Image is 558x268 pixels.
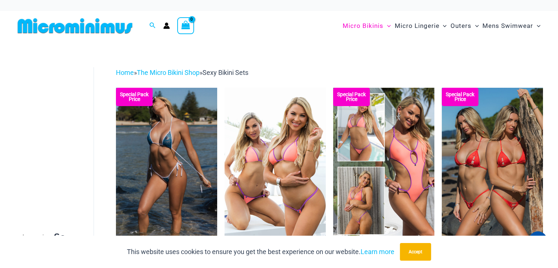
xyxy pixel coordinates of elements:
[333,88,434,240] a: Collection Pack (7) Collection Pack B (1)Collection Pack B (1)
[442,88,543,240] img: Bikini Pack
[116,69,248,76] span: » »
[116,88,217,240] img: Waves Breaking Ocean 312 Top 456 Bottom 08
[225,88,326,240] a: Wild Card Neon Bliss Tri Top PackWild Card Neon Bliss Tri Top Pack BWild Card Neon Bliss Tri Top ...
[439,17,446,35] span: Menu Toggle
[177,17,194,34] a: View Shopping Cart, empty
[225,88,326,240] img: Wild Card Neon Bliss Tri Top Pack
[393,15,448,37] a: Micro LingerieMenu ToggleMenu Toggle
[442,88,543,240] a: Bikini Pack Bikini Pack BBikini Pack B
[333,88,434,240] img: Collection Pack (7)
[451,17,471,35] span: Outers
[341,15,393,37] a: Micro BikinisMenu ToggleMenu Toggle
[203,69,248,76] span: Sexy Bikini Sets
[127,246,394,257] p: This website uses cookies to ensure you get the best experience on our website.
[137,69,200,76] a: The Micro Bikini Shop
[481,15,542,37] a: Mens SwimwearMenu ToggleMenu Toggle
[116,88,217,240] a: Waves Breaking Ocean 312 Top 456 Bottom 08 Waves Breaking Ocean 312 Top 456 Bottom 04Waves Breaki...
[471,17,479,35] span: Menu Toggle
[116,92,153,102] b: Special Pack Price
[149,21,156,30] a: Search icon link
[116,69,134,76] a: Home
[163,22,170,29] a: Account icon link
[394,17,439,35] span: Micro Lingerie
[383,17,391,35] span: Menu Toggle
[533,17,540,35] span: Menu Toggle
[449,15,481,37] a: OutersMenu ToggleMenu Toggle
[18,233,54,242] span: shopping
[482,17,533,35] span: Mens Swimwear
[343,17,383,35] span: Micro Bikinis
[442,92,478,102] b: Special Pack Price
[400,243,431,261] button: Accept
[361,248,394,256] a: Learn more
[18,61,84,208] iframe: TrustedSite Certified
[340,14,543,38] nav: Site Navigation
[333,92,370,102] b: Special Pack Price
[15,18,135,34] img: MM SHOP LOGO FLAT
